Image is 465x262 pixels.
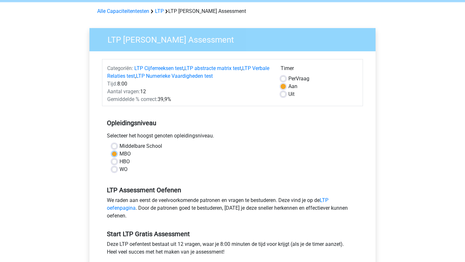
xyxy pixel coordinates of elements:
span: Gemiddelde % correct: [107,96,158,102]
span: Categoriën: [107,65,133,71]
h3: LTP [PERSON_NAME] Assessment [100,32,371,45]
h5: LTP Assessment Oefenen [107,186,358,194]
a: LTP abstracte matrix test [184,65,241,71]
a: Alle Capaciteitentesten [97,8,149,14]
label: Uit [288,90,294,98]
div: LTP [PERSON_NAME] Assessment [95,7,370,15]
h5: Opleidingsniveau [107,116,358,129]
a: LTP Cijferreeksen test [134,65,183,71]
div: Selecteer het hoogst genoten opleidingsniveau. [102,132,363,142]
span: Per [288,76,296,82]
div: We raden aan eerst de veelvoorkomende patronen en vragen te bestuderen. Deze vind je op de . Door... [102,196,363,222]
label: Middelbare School [119,142,162,150]
label: WO [119,166,128,173]
span: Aantal vragen: [107,88,140,95]
div: 39,9% [102,96,276,103]
label: MBO [119,150,131,158]
a: LTP [155,8,164,14]
label: Aan [288,83,297,90]
div: , , , [102,65,276,80]
label: Vraag [288,75,309,83]
div: 12 [102,88,276,96]
div: Timer [281,65,358,75]
span: Tijd: [107,81,117,87]
h5: Start LTP Gratis Assessment [107,230,358,238]
label: HBO [119,158,130,166]
div: 8:00 [102,80,276,88]
div: Deze LTP oefentest bestaat uit 12 vragen, waar je 8:00 minuten de tijd voor krijgt (als je de tim... [102,240,363,258]
a: LTP Numerieke Vaardigheden test [136,73,213,79]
